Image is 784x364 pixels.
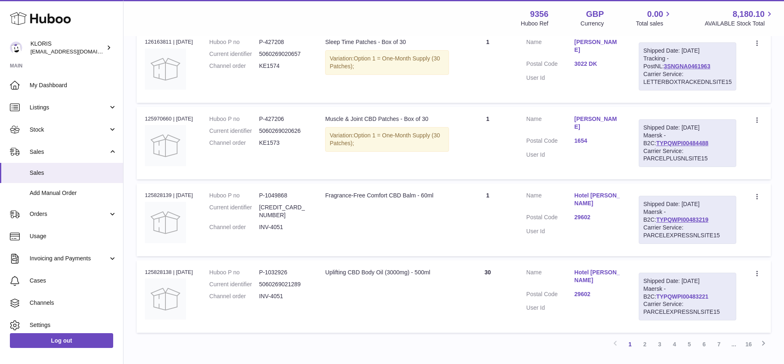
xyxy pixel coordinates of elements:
[209,139,259,147] dt: Channel order
[623,337,637,352] a: 1
[30,189,117,197] span: Add Manual Order
[209,281,259,288] dt: Current identifier
[682,337,697,352] a: 5
[209,269,259,276] dt: Huboo P no
[575,269,623,284] a: Hotel [PERSON_NAME]
[10,42,22,54] img: huboo@kloriscbd.com
[10,333,113,348] a: Log out
[526,227,575,235] dt: User Id
[209,204,259,219] dt: Current identifier
[575,137,623,145] a: 1654
[643,70,732,86] div: Carrier Service: LETTERBOXTRACKEDNLSITE15
[325,192,449,199] div: Fragrance-Free Comfort CBD Balm - 60ml
[145,125,186,166] img: no-photo.jpg
[526,60,575,70] dt: Postal Code
[575,213,623,221] a: 29602
[145,278,186,320] img: no-photo.jpg
[526,137,575,147] dt: Postal Code
[705,20,774,28] span: AVAILABLE Stock Total
[30,299,117,307] span: Channels
[30,232,117,240] span: Usage
[325,115,449,123] div: Muscle & Joint CBD Patches - Box of 30
[259,50,309,58] dd: 5060269020657
[30,210,108,218] span: Orders
[526,290,575,300] dt: Postal Code
[639,196,736,243] div: Maersk - B2C:
[656,293,708,300] a: TYPQWPI00483221
[530,9,549,20] strong: 9356
[259,192,309,199] dd: P-1049868
[209,127,259,135] dt: Current identifier
[145,192,193,199] div: 125828139 | [DATE]
[30,169,117,177] span: Sales
[575,38,623,54] a: [PERSON_NAME]
[30,40,105,56] div: KLORIS
[259,115,309,123] dd: P-427206
[209,192,259,199] dt: Huboo P no
[30,277,117,285] span: Cases
[259,127,309,135] dd: 5060269020626
[30,126,108,134] span: Stock
[209,50,259,58] dt: Current identifier
[457,260,518,333] td: 30
[575,115,623,131] a: [PERSON_NAME]
[575,60,623,68] a: 3022 DK
[667,337,682,352] a: 4
[636,9,672,28] a: 0.00 Total sales
[145,269,193,276] div: 125828138 | [DATE]
[259,281,309,288] dd: 5060269021289
[325,127,449,152] div: Variation:
[259,38,309,46] dd: P-427208
[526,304,575,312] dt: User Id
[145,49,186,90] img: no-photo.jpg
[705,9,774,28] a: 8,180.10 AVAILABLE Stock Total
[733,9,765,20] span: 8,180.10
[259,269,309,276] dd: P-1032926
[643,224,732,239] div: Carrier Service: PARCELEXPRESSNLSITE15
[637,337,652,352] a: 2
[330,132,440,146] span: Option 1 = One-Month Supply (30 Patches);
[526,151,575,159] dt: User Id
[656,216,708,223] a: TYPQWPI00483219
[639,42,736,90] div: Tracking - PostNL:
[643,200,732,208] div: Shipped Date: [DATE]
[643,277,732,285] div: Shipped Date: [DATE]
[526,192,575,209] dt: Name
[209,62,259,70] dt: Channel order
[457,107,518,179] td: 1
[712,337,726,352] a: 7
[575,192,623,207] a: Hotel [PERSON_NAME]
[259,62,309,70] dd: KE1574
[726,337,741,352] span: ...
[145,38,193,46] div: 126163811 | [DATE]
[643,147,732,163] div: Carrier Service: PARCELPLUSNLSITE15
[259,292,309,300] dd: INV-4051
[697,337,712,352] a: 6
[330,55,440,70] span: Option 1 = One-Month Supply (30 Patches);
[30,48,121,55] span: [EMAIL_ADDRESS][DOMAIN_NAME]
[741,337,756,352] a: 16
[209,38,259,46] dt: Huboo P no
[586,9,604,20] strong: GBP
[325,38,449,46] div: Sleep Time Patches - Box of 30
[30,148,108,156] span: Sales
[457,183,518,256] td: 1
[30,104,108,111] span: Listings
[325,269,449,276] div: Uplifting CBD Body Oil (3000mg) - 500ml
[636,20,672,28] span: Total sales
[30,81,117,89] span: My Dashboard
[521,20,549,28] div: Huboo Ref
[639,273,736,320] div: Maersk - B2C:
[581,20,604,28] div: Currency
[259,204,309,219] dd: [CREDIT_CARD_NUMBER]
[526,213,575,223] dt: Postal Code
[643,300,732,316] div: Carrier Service: PARCELEXPRESSNLSITE15
[30,255,108,262] span: Invoicing and Payments
[656,140,708,146] a: TYPQWPI00484488
[259,223,309,231] dd: INV-4051
[526,74,575,82] dt: User Id
[643,124,732,132] div: Shipped Date: [DATE]
[209,115,259,123] dt: Huboo P no
[575,290,623,298] a: 29602
[643,47,732,55] div: Shipped Date: [DATE]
